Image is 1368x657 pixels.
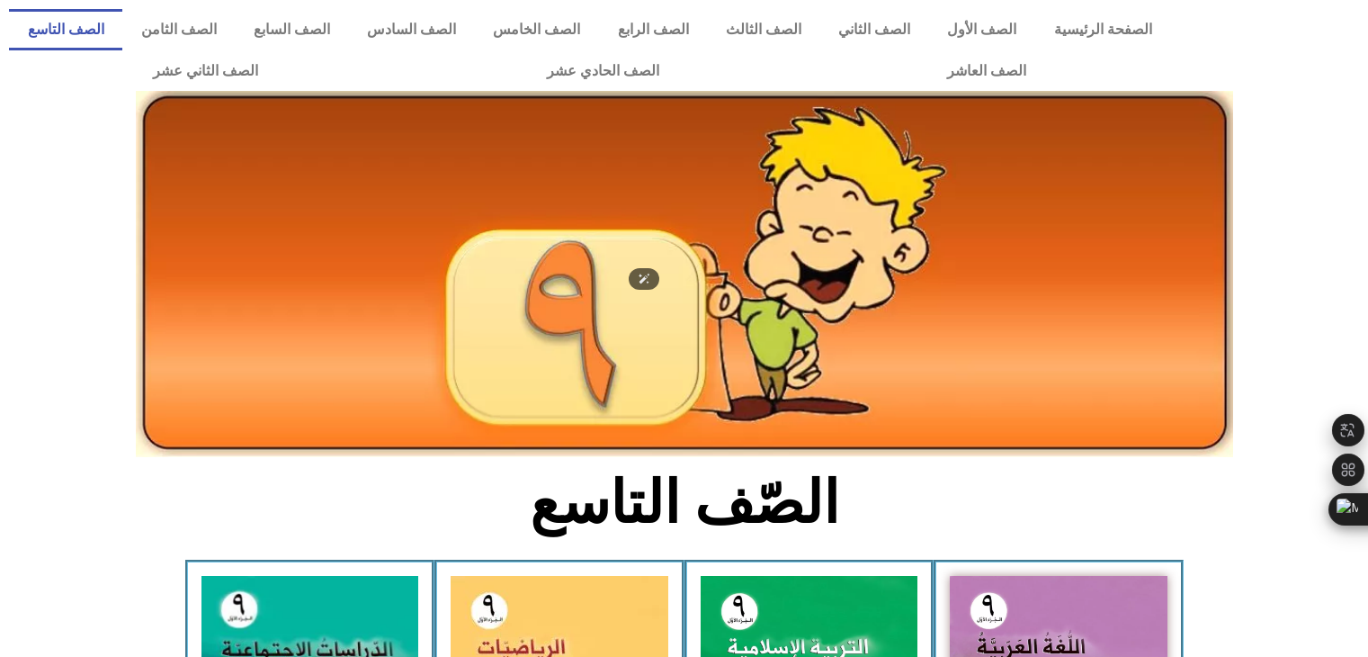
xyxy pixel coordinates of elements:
a: الصف التاسع [9,9,122,50]
a: الصفحة الرئيسية [1035,9,1170,50]
a: الصف السادس [349,9,475,50]
a: الصف الخامس [475,9,599,50]
a: الصف الثاني عشر [9,50,402,92]
a: الصف الحادي عشر [402,50,802,92]
a: الصف الأول [929,9,1035,50]
a: الصف العاشر [803,50,1170,92]
a: الصف الثامن [122,9,235,50]
a: الصف الرابع [599,9,707,50]
h2: الصّف التاسع [387,468,981,538]
a: الصف الثالث [707,9,819,50]
a: الصف الثاني [819,9,928,50]
a: الصف السابع [235,9,348,50]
